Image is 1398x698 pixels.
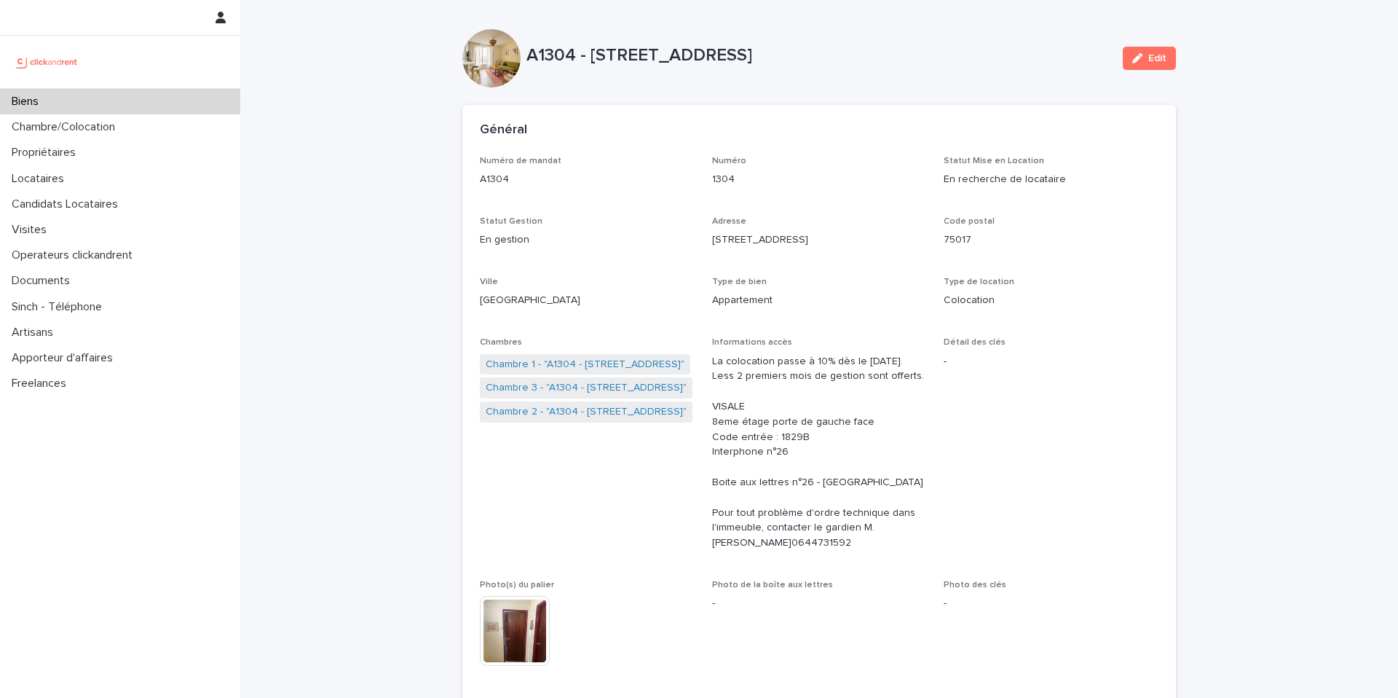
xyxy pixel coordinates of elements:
[712,172,927,187] p: 1304
[480,122,527,138] h2: Général
[712,217,746,226] span: Adresse
[944,217,995,226] span: Code postal
[526,45,1111,66] p: A1304 - [STREET_ADDRESS]
[791,538,851,548] ringoverc2c-84e06f14122c: Call with Ringover
[6,172,76,186] p: Locataires
[791,538,851,548] ringoverc2c-number-84e06f14122c: 0644731592
[944,278,1014,286] span: Type de location
[944,232,1158,248] p: 75017
[6,300,114,314] p: Sinch - Téléphone
[944,354,1158,369] p: -
[712,581,833,589] span: Photo de la boîte aux lettres
[712,278,767,286] span: Type de bien
[944,172,1158,187] p: En recherche de locataire
[712,157,746,165] span: Numéro
[6,377,78,391] p: Freelances
[480,338,522,347] span: Chambres
[6,326,65,340] p: Artisans
[944,596,1158,611] p: -
[480,278,498,286] span: Ville
[944,338,1006,347] span: Détail des clés
[6,197,130,211] p: Candidats Locataires
[712,596,927,611] p: -
[712,356,924,549] ringover-84e06f14122c: La colocation passe à 10% dès le [DATE]. Less 2 premiers mois de gestion sont offerts. VISALE 8em...
[712,232,927,248] p: [STREET_ADDRESS]
[6,146,87,160] p: Propriétaires
[6,248,144,262] p: Operateurs clickandrent
[486,380,687,396] a: Chambre 3 - "A1304 - [STREET_ADDRESS]"
[480,581,554,589] span: Photo(s) du palier
[6,274,82,288] p: Documents
[480,232,695,248] p: En gestion
[480,172,695,187] p: A1304
[712,293,927,308] p: Appartement
[480,157,561,165] span: Numéro de mandat
[712,338,792,347] span: Informations accès
[6,120,127,134] p: Chambre/Colocation
[12,47,82,77] img: UCB0brd3T0yccxBKYDjQ
[486,357,684,372] a: Chambre 1 - "A1304 - [STREET_ADDRESS]"
[944,581,1006,589] span: Photo des clés
[944,293,1158,308] p: Colocation
[6,95,50,109] p: Biens
[6,223,58,237] p: Visites
[6,351,125,365] p: Apporteur d'affaires
[944,157,1044,165] span: Statut Mise en Location
[480,293,695,308] p: [GEOGRAPHIC_DATA]
[480,217,542,226] span: Statut Gestion
[1148,53,1166,63] span: Edit
[1123,47,1176,70] button: Edit
[486,404,687,420] a: Chambre 2 - "A1304 - [STREET_ADDRESS]"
